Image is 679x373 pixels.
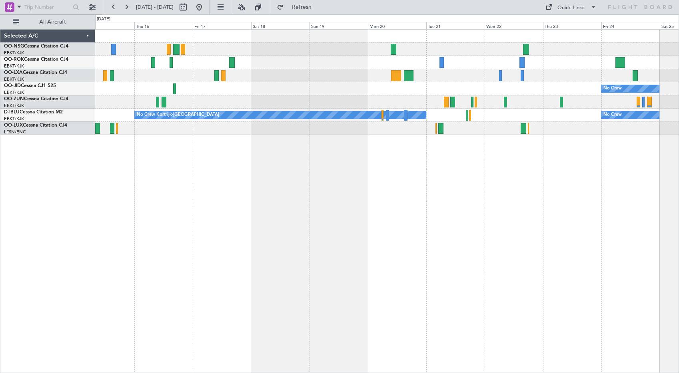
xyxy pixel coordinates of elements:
[4,57,68,62] a: OO-ROKCessna Citation CJ4
[4,83,56,88] a: OO-JIDCessna CJ1 525
[4,44,68,49] a: OO-NSGCessna Citation CJ4
[4,83,21,88] span: OO-JID
[426,22,485,29] div: Tue 21
[603,83,622,95] div: No Crew
[24,1,70,13] input: Trip Number
[4,44,24,49] span: OO-NSG
[4,123,67,128] a: OO-LUXCessna Citation CJ4
[368,22,426,29] div: Mon 20
[4,97,24,101] span: OO-ZUN
[601,22,660,29] div: Fri 24
[76,22,134,29] div: Wed 15
[21,19,84,25] span: All Aircraft
[543,22,601,29] div: Thu 23
[9,16,87,28] button: All Aircraft
[4,129,26,135] a: LFSN/ENC
[4,57,24,62] span: OO-ROK
[285,4,319,10] span: Refresh
[4,110,63,115] a: D-IBLUCessna Citation M2
[4,76,24,82] a: EBKT/KJK
[4,123,23,128] span: OO-LUX
[541,1,601,14] button: Quick Links
[603,109,622,121] div: No Crew
[4,89,24,95] a: EBKT/KJK
[485,22,543,29] div: Wed 22
[4,103,24,109] a: EBKT/KJK
[4,97,68,101] a: OO-ZUNCessna Citation CJ4
[251,22,310,29] div: Sat 18
[273,1,321,14] button: Refresh
[97,16,110,23] div: [DATE]
[136,4,174,11] span: [DATE] - [DATE]
[4,116,24,122] a: EBKT/KJK
[193,22,251,29] div: Fri 17
[137,109,219,121] div: No Crew Kortrijk-[GEOGRAPHIC_DATA]
[4,70,23,75] span: OO-LXA
[134,22,193,29] div: Thu 16
[4,70,67,75] a: OO-LXACessna Citation CJ4
[557,4,585,12] div: Quick Links
[4,110,20,115] span: D-IBLU
[4,63,24,69] a: EBKT/KJK
[4,50,24,56] a: EBKT/KJK
[310,22,368,29] div: Sun 19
